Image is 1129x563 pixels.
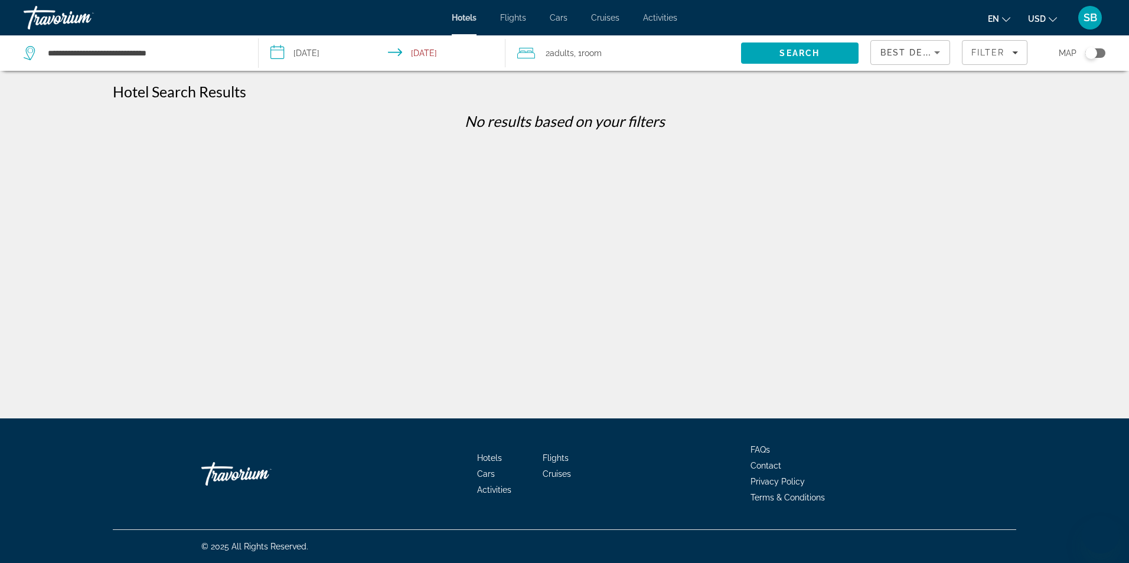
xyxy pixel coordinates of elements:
[779,48,820,58] span: Search
[643,13,677,22] a: Activities
[1075,5,1105,30] button: User Menu
[962,40,1028,65] button: Filters
[751,461,781,470] a: Contact
[582,48,602,58] span: Room
[259,35,505,71] button: Select check in and out date
[880,48,942,57] span: Best Deals
[1028,10,1057,27] button: Change currency
[505,35,740,71] button: Travelers: 2 adults, 0 children
[546,45,574,61] span: 2
[1028,14,1046,24] span: USD
[1084,12,1097,24] span: SB
[751,445,770,454] a: FAQs
[113,83,246,100] h1: Hotel Search Results
[971,48,1005,57] span: Filter
[550,48,574,58] span: Adults
[751,493,825,502] a: Terms & Conditions
[1059,45,1076,61] span: Map
[500,13,526,22] a: Flights
[477,453,502,463] a: Hotels
[201,456,319,492] a: Go Home
[477,469,495,479] a: Cars
[543,469,571,479] a: Cruises
[1082,516,1120,554] iframe: Button to launch messaging window
[741,42,859,64] button: Search
[988,10,1010,27] button: Change language
[452,13,477,22] a: Hotels
[988,14,999,24] span: en
[47,44,240,62] input: Search hotel destination
[1076,48,1105,58] button: Toggle map
[24,2,142,33] a: Travorium
[751,477,805,486] a: Privacy Policy
[880,45,940,60] mat-select: Sort by
[477,485,511,495] a: Activities
[591,13,619,22] a: Cruises
[574,45,602,61] span: , 1
[107,112,1022,130] p: No results based on your filters
[550,13,567,22] a: Cars
[543,453,569,463] a: Flights
[201,542,308,551] span: © 2025 All Rights Reserved.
